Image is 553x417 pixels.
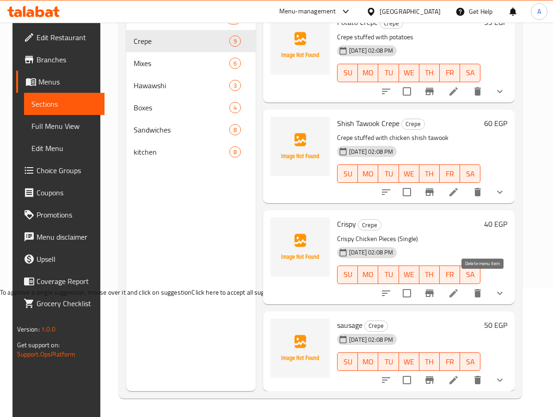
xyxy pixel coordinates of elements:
[448,86,459,97] a: Edit menu item
[337,266,358,284] button: SU
[31,98,98,109] span: Sections
[37,32,98,43] span: Edit Restaurant
[375,80,397,103] button: sort-choices
[24,137,105,159] a: Edit Menu
[126,52,256,74] div: Mixes6
[16,48,105,71] a: Branches
[382,268,395,281] span: TU
[126,4,256,167] nav: Menu sections
[16,292,105,314] a: Grocery Checklist
[419,266,440,284] button: TH
[337,217,356,231] span: Crispy
[399,266,419,284] button: WE
[484,117,507,130] h6: 60 EGP
[467,282,489,304] button: delete
[418,181,441,203] button: Branch-specific-item
[380,18,403,29] span: Crepe
[380,6,441,17] div: [GEOGRAPHIC_DATA]
[358,219,381,230] div: Crepe
[358,164,378,183] button: MO
[230,37,240,46] span: 9
[443,355,456,369] span: FR
[402,119,424,129] span: Crepe
[375,282,397,304] button: sort-choices
[419,64,440,82] button: TH
[337,233,480,245] p: Crispy Chicken Pieces (Single)
[403,66,416,79] span: WE
[134,36,229,47] div: Crepe
[16,71,105,93] a: Menus
[460,352,480,371] button: SA
[37,254,98,265] span: Upsell
[341,355,354,369] span: SU
[460,164,480,183] button: SA
[489,369,511,391] button: show more
[126,97,256,119] div: Boxes4
[16,159,105,181] a: Choice Groups
[418,282,441,304] button: Branch-specific-item
[41,323,55,335] span: 1.0.0
[375,369,397,391] button: sort-choices
[270,117,330,176] img: Shish Tawook Crepe
[337,31,480,43] p: Crepe stuffed with potatoes
[403,167,416,181] span: WE
[448,375,459,386] a: Edit menu item
[337,164,358,183] button: SU
[341,167,354,181] span: SU
[537,6,541,17] span: A
[362,268,375,281] span: MO
[440,352,460,371] button: FR
[230,148,240,157] span: 8
[17,339,60,351] span: Get support on:
[382,66,395,79] span: TU
[378,164,399,183] button: TU
[229,146,241,157] div: items
[399,64,419,82] button: WE
[126,74,256,97] div: Hawawshi3
[358,64,378,82] button: MO
[364,320,388,332] div: Crepe
[489,181,511,203] button: show more
[464,355,477,369] span: SA
[423,167,436,181] span: TH
[423,66,436,79] span: TH
[494,375,505,386] svg: Show Choices
[378,64,399,82] button: TU
[464,268,477,281] span: SA
[362,66,375,79] span: MO
[230,103,240,112] span: 4
[397,82,417,101] span: Select to update
[440,64,460,82] button: FR
[397,182,417,202] span: Select to update
[191,286,333,298] gdiv: Click here to accept all suggestions in the sentence
[337,352,358,371] button: SU
[440,164,460,183] button: FR
[341,268,354,281] span: SU
[134,80,229,91] span: Hawawshi
[229,124,241,135] div: items
[484,16,507,29] h6: 55 EGP
[448,288,459,299] a: Edit menu item
[31,121,98,132] span: Full Menu View
[16,181,105,204] a: Coupons
[337,132,480,144] p: Crepe stuffed with chicken shish tawook
[448,187,459,198] a: Edit menu item
[270,218,330,277] img: Crispy
[17,348,76,360] a: Support.OpsPlatform
[38,76,98,87] span: Menus
[16,204,105,226] a: Promotions
[134,146,229,157] span: kitchen
[134,102,229,113] span: Boxes
[403,268,416,281] span: WE
[134,58,229,69] span: Mixes
[37,54,98,65] span: Branches
[230,126,240,134] span: 8
[399,164,419,183] button: WE
[24,93,105,115] a: Sections
[362,355,375,369] span: MO
[362,167,375,181] span: MO
[382,167,395,181] span: TU
[489,80,511,103] button: show more
[378,352,399,371] button: TU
